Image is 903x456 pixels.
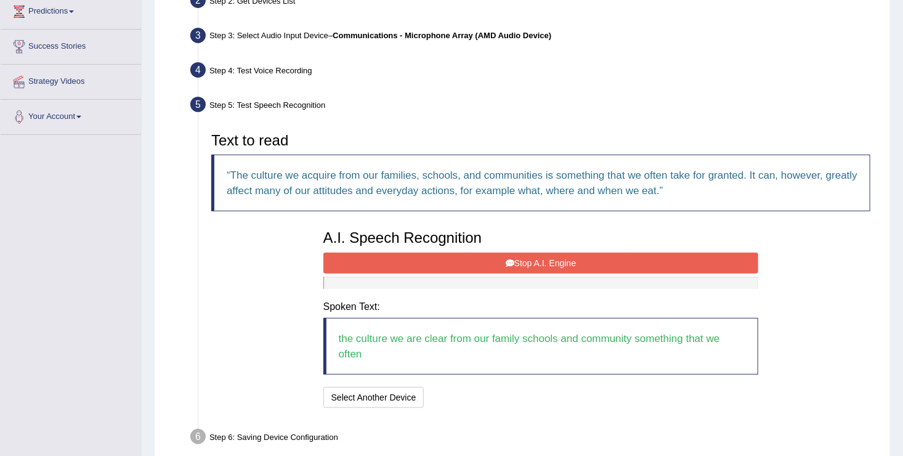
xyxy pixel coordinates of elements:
a: Your Account [1,100,141,131]
a: Success Stories [1,30,141,60]
q: The culture we acquire from our families, schools, and communities is something that we often tak... [227,169,857,197]
button: Stop A.I. Engine [323,253,759,274]
h3: Text to read [211,132,870,149]
a: Strategy Videos [1,65,141,96]
div: Step 6: Saving Device Configuration [185,425,885,452]
blockquote: the culture we are clear from our family schools and community something that we often [323,318,759,375]
h3: A.I. Speech Recognition [323,230,759,246]
b: Communications - Microphone Array (AMD Audio Device) [333,31,551,40]
span: – [328,31,551,40]
div: Step 4: Test Voice Recording [185,59,885,86]
div: Step 5: Test Speech Recognition [185,93,885,120]
h4: Spoken Text: [323,301,759,312]
button: Select Another Device [323,387,424,408]
div: Step 3: Select Audio Input Device [185,24,885,51]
